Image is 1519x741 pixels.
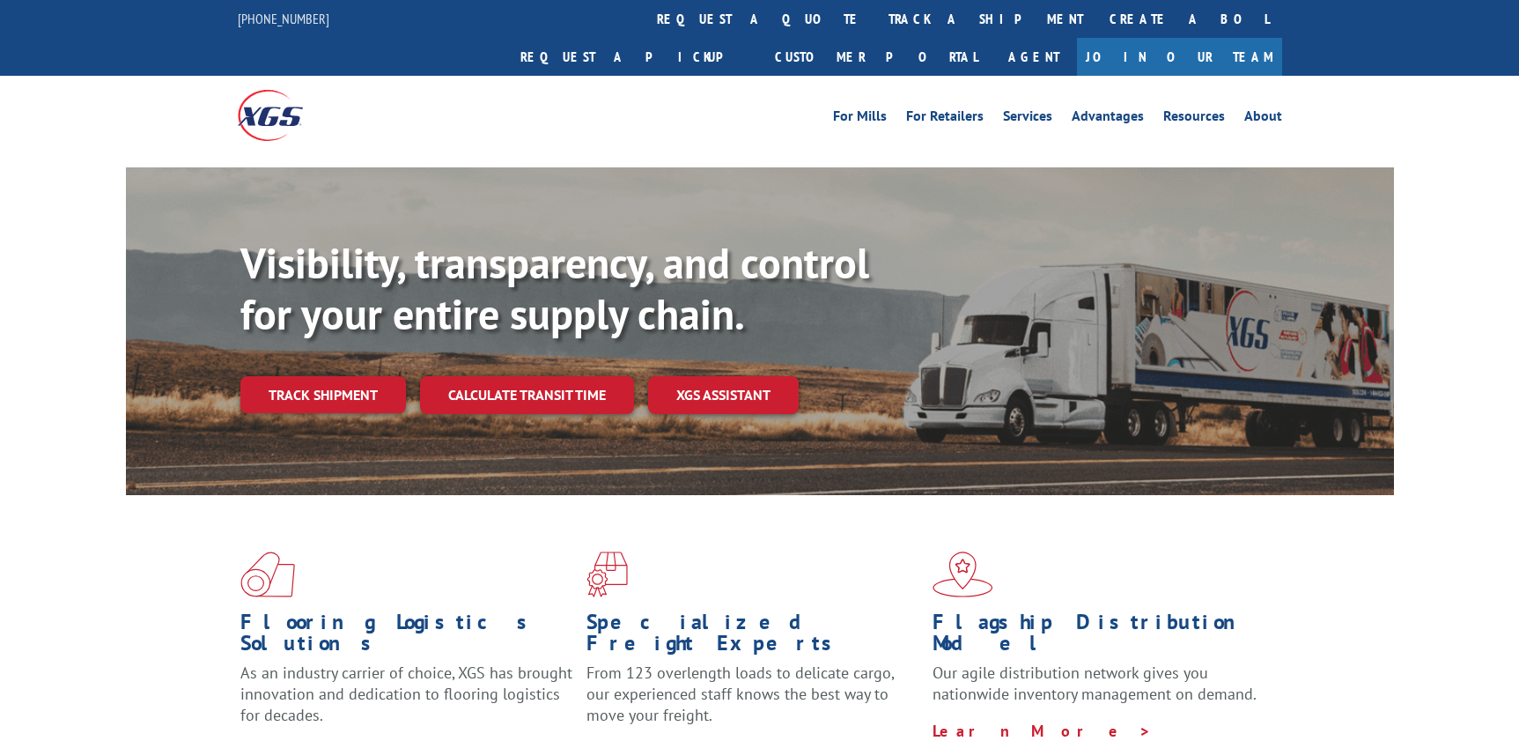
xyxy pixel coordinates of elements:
img: xgs-icon-flagship-distribution-model-red [933,552,993,597]
a: Agent [991,38,1077,76]
a: Resources [1163,109,1225,129]
a: XGS ASSISTANT [648,376,799,414]
a: Advantages [1072,109,1144,129]
a: Learn More > [933,721,1152,741]
img: xgs-icon-focused-on-flooring-red [586,552,628,597]
span: Our agile distribution network gives you nationwide inventory management on demand. [933,663,1257,704]
b: Visibility, transparency, and control for your entire supply chain. [240,235,869,341]
p: From 123 overlength loads to delicate cargo, our experienced staff knows the best way to move you... [586,663,919,741]
a: Request a pickup [507,38,762,76]
a: Join Our Team [1077,38,1282,76]
a: About [1244,109,1282,129]
h1: Flooring Logistics Solutions [240,611,573,663]
a: Calculate transit time [420,376,634,414]
a: For Mills [833,109,887,129]
h1: Flagship Distribution Model [933,611,1265,663]
a: Customer Portal [762,38,991,76]
h1: Specialized Freight Experts [586,611,919,663]
span: As an industry carrier of choice, XGS has brought innovation and dedication to flooring logistics... [240,663,572,725]
a: Services [1003,109,1052,129]
a: Track shipment [240,376,406,413]
img: xgs-icon-total-supply-chain-intelligence-red [240,552,295,597]
a: For Retailers [906,109,984,129]
a: [PHONE_NUMBER] [238,10,329,27]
